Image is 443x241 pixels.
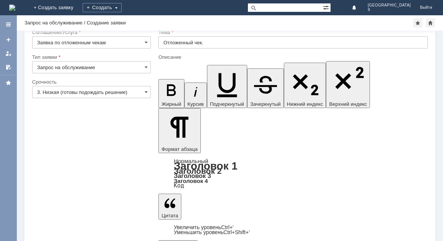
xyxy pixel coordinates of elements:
[83,3,122,12] div: Создать
[32,79,149,84] div: Срочность
[426,18,435,27] div: Сделать домашней страницей
[210,101,244,107] span: Подчеркнутый
[174,182,184,189] a: Код
[9,5,15,11] a: Перейти на домашнюю страницу
[158,159,428,188] div: Формат абзаца
[174,229,250,235] a: Decrease
[158,194,181,220] button: Цитата
[2,34,15,46] a: Создать заявку
[2,47,15,60] a: Мои заявки
[250,101,281,107] span: Зачеркнутый
[368,8,411,12] span: 9
[161,146,197,152] span: Формат абзаца
[187,101,204,107] span: Курсив
[174,158,208,164] a: Нормальный
[184,82,207,108] button: Курсив
[287,101,323,107] span: Нижний индекс
[32,30,149,35] div: Соглашение/Услуга
[158,30,426,35] div: Тема
[207,65,247,108] button: Подчеркнутый
[9,5,15,11] img: logo
[326,61,370,108] button: Верхний индекс
[32,55,149,60] div: Тип заявки
[368,3,411,8] span: [GEOGRAPHIC_DATA]
[221,224,234,230] span: Ctrl+'
[247,68,284,108] button: Зачеркнутый
[158,108,200,153] button: Формат абзаца
[223,229,250,235] span: Ctrl+Shift+'
[174,167,221,175] a: Заголовок 2
[413,18,422,27] div: Добавить в избранное
[174,160,238,172] a: Заголовок 1
[2,61,15,73] a: Мои согласования
[284,63,326,108] button: Нижний индекс
[174,224,234,230] a: Increase
[3,3,112,15] div: Добрый вечер! Прошу удалить отложенные чеки.
[161,101,181,107] span: Жирный
[174,172,211,179] a: Заголовок 3
[323,3,331,11] span: Расширенный поиск
[329,101,367,107] span: Верхний индекс
[158,55,426,60] div: Описание
[174,178,208,184] a: Заголовок 4
[158,225,428,235] div: Цитата
[161,213,178,218] span: Цитата
[24,20,126,26] div: Запрос на обслуживание / Создание заявки
[158,79,184,108] button: Жирный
